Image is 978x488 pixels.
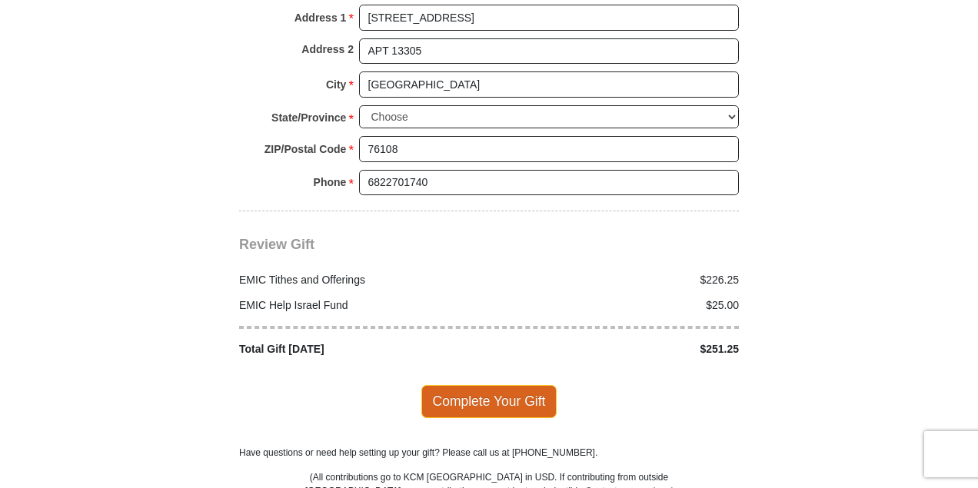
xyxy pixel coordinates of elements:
[264,138,347,160] strong: ZIP/Postal Code
[489,341,747,357] div: $251.25
[231,341,490,357] div: Total Gift [DATE]
[421,385,557,417] span: Complete Your Gift
[294,7,347,28] strong: Address 1
[271,107,346,128] strong: State/Province
[489,272,747,288] div: $226.25
[301,38,354,60] strong: Address 2
[314,171,347,193] strong: Phone
[231,297,490,314] div: EMIC Help Israel Fund
[231,272,490,288] div: EMIC Tithes and Offerings
[239,237,314,252] span: Review Gift
[239,446,739,460] p: Have questions or need help setting up your gift? Please call us at [PHONE_NUMBER].
[489,297,747,314] div: $25.00
[326,74,346,95] strong: City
